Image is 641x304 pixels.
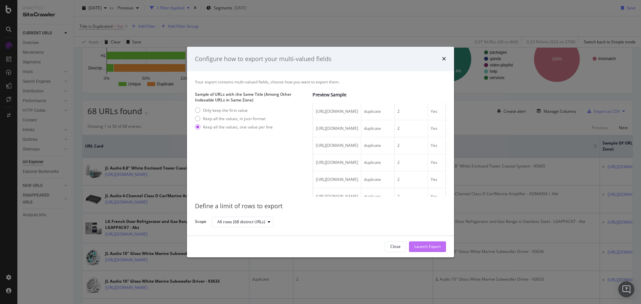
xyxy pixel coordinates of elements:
[316,160,358,166] span: https://www.abt.com/Customer-Reviews/Samsung-18-Cu.-Ft.-Counter-Depth-3-Door-French-Door-Refriger...
[217,220,265,224] div: All rows (68 distinct URLs)
[428,103,461,120] td: Yes
[395,103,428,120] td: 2
[361,189,395,206] td: duplicate
[312,92,446,98] div: Preview Sample
[195,219,206,226] label: Scope
[361,137,395,155] td: duplicate
[428,189,461,206] td: Yes
[409,241,446,252] button: Launch Export
[442,55,446,63] div: times
[187,47,454,258] div: modal
[390,244,401,250] div: Close
[195,79,446,85] div: Your export contains multi-valued fields, choose how you want to export them.
[203,124,273,130] div: Keep all the values, one value per line
[195,107,273,113] div: Only keep the first value
[316,109,358,114] span: https://www.abt.com/Customer-Reviews/Bose-Ultra-Open-Earbuds-Open-Ear-Wireless-in-Diamond-60th-Ed...
[414,244,441,250] div: Launch Export
[212,217,273,227] button: All rows (68 distinct URLs)
[203,107,248,113] div: Only keep the first value
[395,137,428,155] td: 2
[428,120,461,137] td: Yes
[361,120,395,137] td: duplicate
[361,103,395,120] td: duplicate
[316,143,358,148] span: https://www.abt.com/JL-Audio-HD-Series-Four-Channel-Mobile-Amp-98221/p/35483.html
[618,281,634,297] div: Open Intercom Messenger
[316,126,358,131] span: https://www.abt.com/Sony-ULT-FIELD-7-Portable-Speaker-Wireless-in-Black-SRSULT70/p/207004.html
[361,172,395,189] td: duplicate
[395,120,428,137] td: 2
[195,55,332,63] div: Configure how to export your multi-valued fields
[316,177,358,183] span: https://www.abt.com/Sony-ULT-TOWER-10-Party-Speaker-Bluetooth-in-Black-SRSULT1000.UC2/p/206998.html
[203,116,265,121] div: Keep all the values, in json format
[385,241,406,252] button: Close
[395,172,428,189] td: 2
[195,92,307,103] label: Sample of URLs with the Same Title (Among Other Indexable URLs in Same Zone)
[428,137,461,155] td: Yes
[428,155,461,172] td: Yes
[195,202,446,211] div: Define a limit of rows to export
[195,116,273,121] div: Keep all the values, in json format
[395,189,428,206] td: 2
[361,155,395,172] td: duplicate
[428,172,461,189] td: Yes
[395,155,428,172] td: 2
[316,194,358,200] span: https://www.abt.com/JL-Audio-RD-Series-Monoblock-Mobile-Amplifier-0100310700/p/102786.html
